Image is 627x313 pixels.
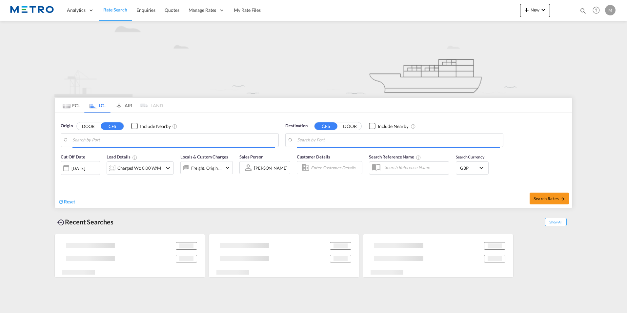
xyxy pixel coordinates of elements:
[560,197,565,201] md-icon: icon-arrow-right
[61,123,72,129] span: Origin
[591,5,605,16] div: Help
[180,161,233,174] div: Freight Origin Destinationicon-chevron-down
[61,174,66,183] md-datepicker: Select
[10,3,54,18] img: 25181f208a6c11efa6aa1bf80d4cef53.png
[605,5,616,15] div: M
[297,154,330,159] span: Customer Details
[381,162,449,172] input: Search Reference Name
[71,165,85,171] div: [DATE]
[579,7,587,17] div: icon-magnify
[54,21,573,97] img: new-LCL.png
[189,7,216,13] span: Manage Rates
[111,98,137,113] md-tab-item: AIR
[523,7,547,12] span: New
[311,163,360,173] input: Enter Customer Details
[254,165,288,171] div: [PERSON_NAME]
[61,154,85,159] span: Cut Off Date
[61,161,100,175] div: [DATE]
[165,7,179,13] span: Quotes
[107,161,174,175] div: Charged Wt: 0.00 W/Micon-chevron-down
[378,123,409,130] div: Include Nearby
[520,4,550,17] button: icon-plus 400-fgNewicon-chevron-down
[64,199,75,204] span: Reset
[132,155,137,160] md-icon: Chargeable Weight
[253,163,288,173] md-select: Sales Person: Marcel Thomas
[460,165,478,171] span: GBP
[164,164,172,172] md-icon: icon-chevron-down
[55,113,572,208] div: Origin DOOR CFS Checkbox No InkUnchecked: Ignores neighbouring ports when fetching rates.Checked ...
[297,135,500,145] input: Search by Port
[416,155,421,160] md-icon: Your search will be saved by the below given name
[180,154,228,159] span: Locals & Custom Charges
[579,7,587,14] md-icon: icon-magnify
[545,218,567,226] span: Show All
[72,135,275,145] input: Search by Port
[369,123,409,130] md-checkbox: Checkbox No Ink
[191,163,222,173] div: Freight Origin Destination
[117,163,161,173] div: Charged Wt: 0.00 W/M
[84,98,111,113] md-tab-item: LCL
[58,98,163,113] md-pagination-wrapper: Use the left and right arrow keys to navigate between tabs
[58,98,84,113] md-tab-item: FCL
[369,154,421,159] span: Search Reference Name
[591,5,602,16] span: Help
[107,154,137,159] span: Load Details
[140,123,171,130] div: Include Nearby
[224,164,232,172] md-icon: icon-chevron-down
[77,122,100,130] button: DOOR
[58,199,64,205] md-icon: icon-refresh
[523,6,531,14] md-icon: icon-plus 400-fg
[172,124,177,129] md-icon: Unchecked: Ignores neighbouring ports when fetching rates.Checked : Includes neighbouring ports w...
[67,7,86,13] span: Analytics
[234,7,261,13] span: My Rate Files
[411,124,416,129] md-icon: Unchecked: Ignores neighbouring ports when fetching rates.Checked : Includes neighbouring ports w...
[131,123,171,130] md-checkbox: Checkbox No Ink
[285,123,308,129] span: Destination
[101,122,124,130] button: CFS
[57,219,65,226] md-icon: icon-backup-restore
[103,7,127,12] span: Rate Search
[459,163,485,173] md-select: Select Currency: £ GBPUnited Kingdom Pound
[58,198,75,206] div: icon-refreshReset
[314,122,337,130] button: CFS
[534,196,565,201] span: Search Rates
[239,154,263,159] span: Sales Person
[136,7,155,13] span: Enquiries
[530,193,569,204] button: Search Ratesicon-arrow-right
[115,102,123,107] md-icon: icon-airplane
[338,122,361,130] button: DOOR
[456,155,484,159] span: Search Currency
[54,215,116,229] div: Recent Searches
[539,6,547,14] md-icon: icon-chevron-down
